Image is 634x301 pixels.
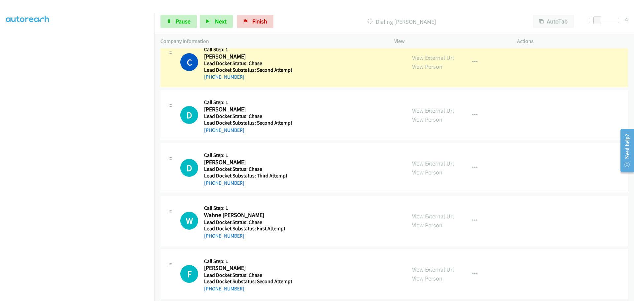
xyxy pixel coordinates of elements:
a: [PHONE_NUMBER] [204,127,244,133]
h5: Lead Docket Substatus: Third Attempt [204,172,287,179]
a: View External Url [412,54,454,61]
h1: D [180,159,198,177]
span: Finish [252,18,267,25]
span: Pause [176,18,191,25]
h5: Lead Docket Substatus: Second Attempt [204,120,292,126]
a: View Person [412,275,442,282]
h5: Call Step: 1 [204,205,285,211]
h5: Lead Docket Status: Chase [204,272,292,279]
a: View Person [412,63,442,70]
h5: Lead Docket Status: Chase [204,60,292,67]
div: The call is yet to be attempted [180,212,198,230]
button: Next [200,15,233,28]
p: Company Information [160,37,382,45]
h2: [PERSON_NAME] [204,53,292,60]
a: [PHONE_NUMBER] [204,233,244,239]
a: View External Url [412,107,454,114]
p: View [394,37,505,45]
h1: W [180,212,198,230]
h2: [PERSON_NAME] [204,106,292,113]
h1: C [180,53,198,71]
h5: Lead Docket Status: Chase [204,113,292,120]
div: 4 [625,15,628,24]
div: The call is yet to be attempted [180,265,198,283]
button: AutoTab [533,15,574,28]
h5: Lead Docket Substatus: Second Attempt [204,278,292,285]
iframe: Resource Center [615,124,634,177]
a: View Person [412,116,442,123]
h2: [PERSON_NAME] [204,264,292,272]
div: The call is yet to be attempted [180,159,198,177]
h5: Call Step: 1 [204,46,292,53]
a: [PHONE_NUMBER] [204,285,244,292]
h5: Lead Docket Status: Chase [204,219,285,226]
a: View External Url [412,212,454,220]
a: Finish [237,15,273,28]
a: View External Url [412,266,454,273]
h5: Call Step: 1 [204,258,292,265]
p: Actions [517,37,628,45]
a: View Person [412,169,442,176]
p: Dialing [PERSON_NAME] [282,17,521,26]
a: View External Url [412,160,454,167]
h5: Lead Docket Substatus: Second Attempt [204,67,292,73]
h5: Call Step: 1 [204,152,287,159]
a: [PHONE_NUMBER] [204,180,244,186]
h1: F [180,265,198,283]
a: Pause [160,15,197,28]
h5: Lead Docket Status: Chase [204,166,287,172]
span: Next [215,18,227,25]
h5: Lead Docket Substatus: First Attempt [204,225,285,232]
a: View Person [412,221,442,229]
h2: Wahne [PERSON_NAME] [204,211,285,219]
div: The call is yet to be attempted [180,106,198,124]
a: [PHONE_NUMBER] [204,74,244,80]
h5: Call Step: 1 [204,99,292,106]
h1: D [180,106,198,124]
h2: [PERSON_NAME] [204,159,287,166]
